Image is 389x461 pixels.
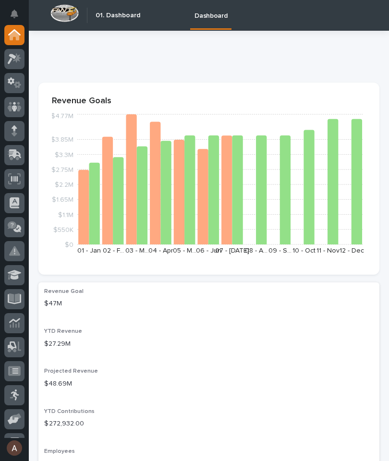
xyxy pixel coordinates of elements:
h2: 01. Dashboard [96,10,140,21]
button: users-avatar [4,438,24,458]
tspan: $4.77M [51,113,73,120]
button: Notifications [4,4,24,24]
p: $27.29M [44,339,374,349]
p: $48.69M [44,379,374,389]
p: $47M [44,299,374,309]
tspan: $550K [53,227,73,233]
tspan: $0 [65,242,73,248]
text: 10 - Oct [292,247,316,254]
div: Notifications [12,10,24,25]
text: 12 - Dec [340,247,364,254]
span: YTD Revenue [44,328,82,334]
text: 11 - Nov [316,247,340,254]
tspan: $1.1M [58,212,73,218]
text: 03 - M… [125,247,149,254]
tspan: $1.65M [52,197,73,204]
text: 02 - F… [103,247,124,254]
tspan: $2.2M [55,182,73,188]
text: 04 - Apr [148,247,173,254]
span: Revenue Goal [44,289,84,294]
tspan: $3.85M [51,137,73,144]
text: 07 - [DATE] [215,247,249,254]
p: Revenue Goals [52,96,366,107]
text: 09 - S… [268,247,292,254]
img: Workspace Logo [50,4,79,22]
text: 06 - Jun [196,247,221,254]
text: 08 - A… [245,247,267,254]
span: Projected Revenue [44,368,98,374]
span: YTD Contributions [44,409,95,414]
tspan: $3.3M [55,152,73,158]
p: $ 272,932.00 [44,419,374,429]
text: 05 - M… [173,247,196,254]
text: 01 - Jan [77,247,101,254]
span: Employees [44,449,75,454]
tspan: $2.75M [51,167,73,173]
